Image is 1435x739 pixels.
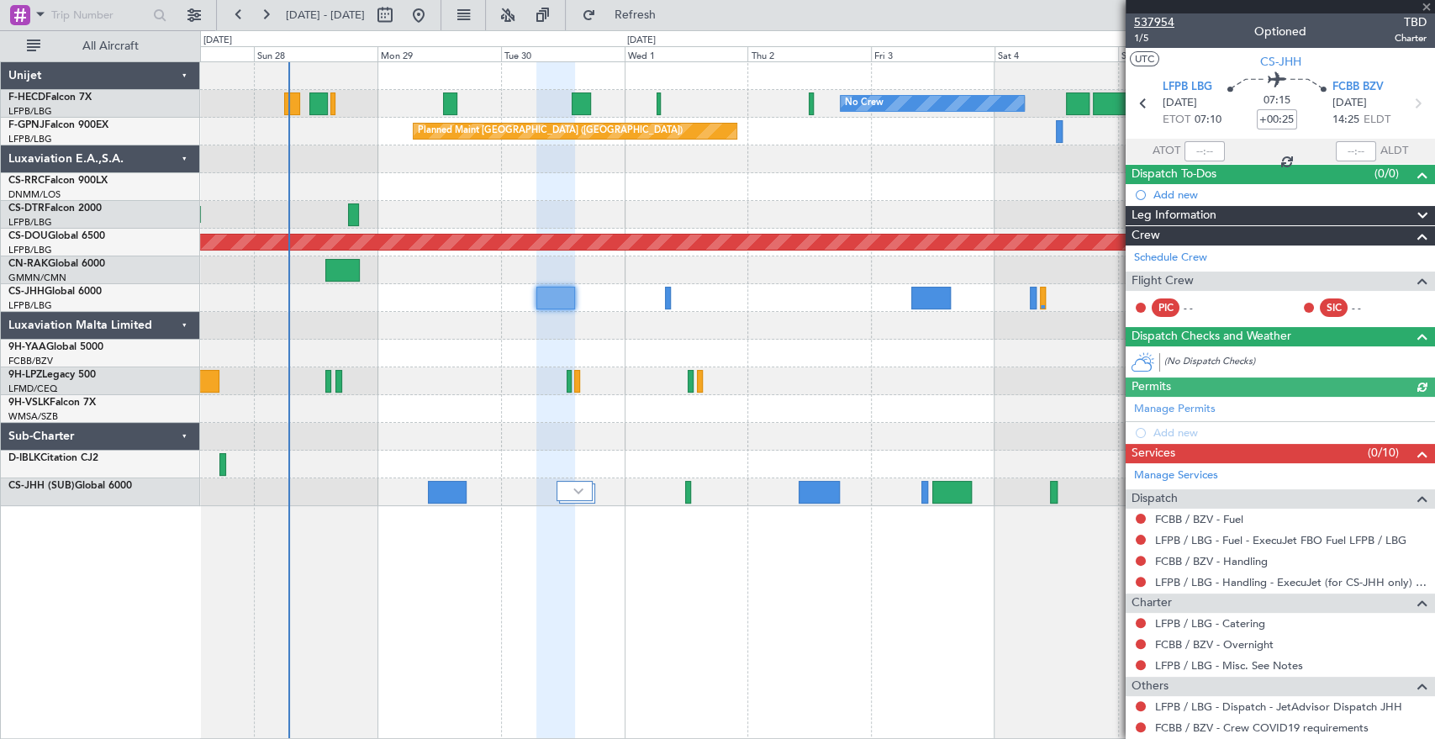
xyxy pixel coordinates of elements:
[599,9,670,21] span: Refresh
[1153,187,1427,202] div: Add new
[8,287,45,297] span: CS-JHH
[1155,658,1303,673] a: LFPB / LBG - Misc. See Notes
[203,34,232,48] div: [DATE]
[1264,92,1290,109] span: 07:15
[1134,250,1207,267] a: Schedule Crew
[1374,165,1399,182] span: (0/0)
[1332,79,1384,96] span: FCBB BZV
[1134,467,1218,484] a: Manage Services
[8,92,92,103] a: F-HECDFalcon 7X
[1395,13,1427,31] span: TBD
[8,342,46,352] span: 9H-YAA
[625,46,748,61] div: Wed 1
[1395,31,1427,45] span: Charter
[1163,112,1190,129] span: ETOT
[44,40,177,52] span: All Aircraft
[8,203,45,214] span: CS-DTR
[1380,143,1408,160] span: ALDT
[1132,489,1178,509] span: Dispatch
[8,272,66,284] a: GMMN/CMN
[1364,112,1390,129] span: ELDT
[8,287,102,297] a: CS-JHHGlobal 6000
[1260,53,1301,71] span: CS-JHH
[8,259,105,269] a: CN-RAKGlobal 6000
[8,370,42,380] span: 9H-LPZ
[1132,327,1291,346] span: Dispatch Checks and Weather
[1320,298,1348,317] div: SIC
[8,216,52,229] a: LFPB/LBG
[8,410,58,423] a: WMSA/SZB
[1163,95,1197,112] span: [DATE]
[1155,637,1274,652] a: FCBB / BZV - Overnight
[1163,79,1212,96] span: LFPB LBG
[1155,575,1427,589] a: LFPB / LBG - Handling - ExecuJet (for CS-JHH only) LFPB / LBG
[1254,23,1306,40] div: Optioned
[1132,594,1172,613] span: Charter
[286,8,365,23] span: [DATE] - [DATE]
[8,398,96,408] a: 9H-VSLKFalcon 7X
[8,481,132,491] a: CS-JHH (SUB)Global 6000
[1153,143,1180,160] span: ATOT
[8,259,48,269] span: CN-RAK
[1132,677,1169,696] span: Others
[747,46,871,61] div: Thu 2
[1155,699,1402,714] a: LFPB / LBG - Dispatch - JetAdvisor Dispatch JHH
[574,2,675,29] button: Refresh
[1132,272,1194,291] span: Flight Crew
[1195,112,1221,129] span: 07:10
[845,91,884,116] div: No Crew
[8,299,52,312] a: LFPB/LBG
[8,453,98,463] a: D-IBLKCitation CJ2
[51,3,148,28] input: Trip Number
[1155,512,1243,526] a: FCBB / BZV - Fuel
[377,46,501,61] div: Mon 29
[1164,355,1435,372] div: (No Dispatch Checks)
[418,119,683,144] div: Planned Maint [GEOGRAPHIC_DATA] ([GEOGRAPHIC_DATA])
[8,92,45,103] span: F-HECD
[1332,112,1359,129] span: 14:25
[1132,226,1160,245] span: Crew
[8,355,53,367] a: FCBB/BZV
[8,398,50,408] span: 9H-VSLK
[1155,533,1406,547] a: LFPB / LBG - Fuel - ExecuJet FBO Fuel LFPB / LBG
[8,133,52,145] a: LFPB/LBG
[8,120,108,130] a: F-GPNJFalcon 900EX
[573,488,583,494] img: arrow-gray.svg
[1155,721,1369,735] a: FCBB / BZV - Crew COVID19 requirements
[1155,554,1268,568] a: FCBB / BZV - Handling
[8,105,52,118] a: LFPB/LBG
[8,188,61,201] a: DNMM/LOS
[18,33,182,60] button: All Aircraft
[1184,300,1221,315] div: - -
[8,176,108,186] a: CS-RRCFalcon 900LX
[994,46,1118,61] div: Sat 4
[1152,298,1179,317] div: PIC
[8,481,75,491] span: CS-JHH (SUB)
[8,342,103,352] a: 9H-YAAGlobal 5000
[871,46,994,61] div: Fri 3
[8,231,48,241] span: CS-DOU
[627,34,656,48] div: [DATE]
[1155,616,1265,631] a: LFPB / LBG - Catering
[1132,165,1216,184] span: Dispatch To-Dos
[8,231,105,241] a: CS-DOUGlobal 6500
[8,176,45,186] span: CS-RRC
[8,453,40,463] span: D-IBLK
[501,46,625,61] div: Tue 30
[1134,13,1174,31] span: 537954
[1368,444,1399,462] span: (0/10)
[8,244,52,256] a: LFPB/LBG
[8,120,45,130] span: F-GPNJ
[1132,444,1175,463] span: Services
[1332,95,1367,112] span: [DATE]
[8,383,57,395] a: LFMD/CEQ
[1132,206,1216,225] span: Leg Information
[1352,300,1390,315] div: - -
[8,203,102,214] a: CS-DTRFalcon 2000
[8,370,96,380] a: 9H-LPZLegacy 500
[254,46,377,61] div: Sun 28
